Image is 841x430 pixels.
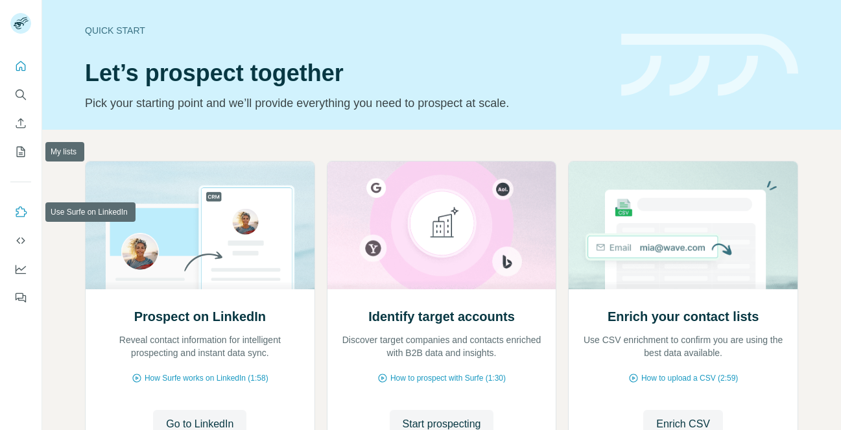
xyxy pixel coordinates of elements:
img: Identify target accounts [327,161,557,289]
h1: Let’s prospect together [85,60,606,86]
p: Reveal contact information for intelligent prospecting and instant data sync. [99,333,302,359]
button: Use Surfe on LinkedIn [10,200,31,224]
img: banner [621,34,798,97]
p: Use CSV enrichment to confirm you are using the best data available. [582,333,785,359]
div: Quick start [85,24,606,37]
span: How Surfe works on LinkedIn (1:58) [145,372,268,384]
p: Discover target companies and contacts enriched with B2B data and insights. [340,333,543,359]
img: Enrich your contact lists [568,161,798,289]
button: Feedback [10,286,31,309]
button: Dashboard [10,257,31,281]
p: Pick your starting point and we’ll provide everything you need to prospect at scale. [85,94,606,112]
span: How to prospect with Surfe (1:30) [390,372,506,384]
button: Search [10,83,31,106]
button: Use Surfe API [10,229,31,252]
h2: Identify target accounts [368,307,515,326]
span: How to upload a CSV (2:59) [641,372,738,384]
h2: Prospect on LinkedIn [134,307,266,326]
button: My lists [10,140,31,163]
h2: Enrich your contact lists [608,307,759,326]
button: Quick start [10,54,31,78]
button: Enrich CSV [10,112,31,135]
img: Prospect on LinkedIn [85,161,315,289]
